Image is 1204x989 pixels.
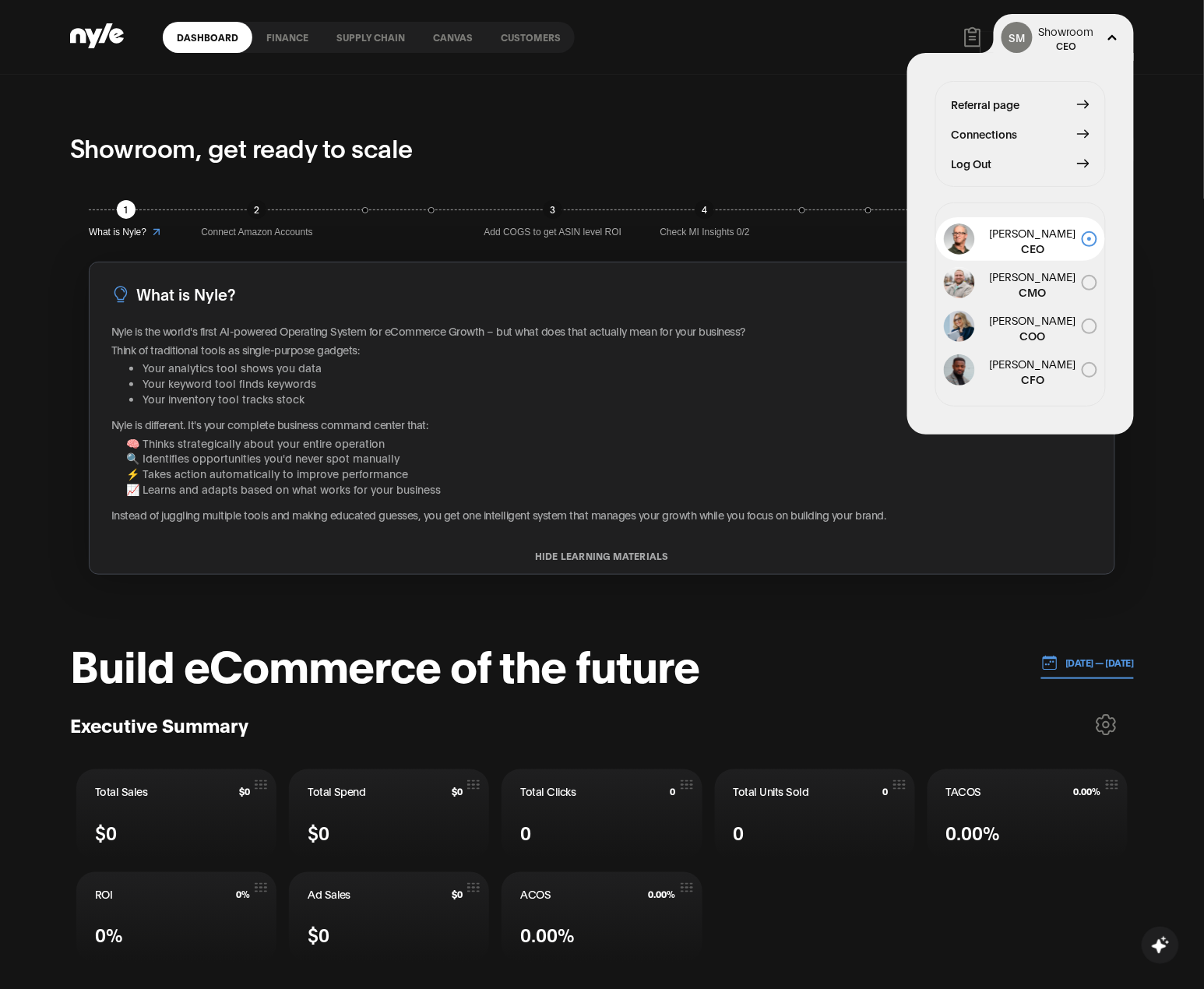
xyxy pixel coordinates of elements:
[952,125,1090,143] button: Connections
[126,466,1093,481] li: ⚡ Takes action automatically to improve performance
[248,200,266,219] div: 2
[239,786,250,797] span: $0
[136,282,235,306] h3: What is Nyle?
[143,360,1093,375] li: Your analytics tool shows you data
[936,348,1105,392] button: [PERSON_NAME]CFO
[126,435,1093,451] li: 🧠 Thinks strategically about your entire operation
[95,886,113,902] span: ROI
[671,786,676,797] span: 0
[984,284,1082,300] span: CMO
[984,225,1082,241] span: [PERSON_NAME]
[236,889,250,899] span: 0%
[89,225,146,240] span: What is Nyle?
[520,886,551,902] span: ACOS
[649,889,676,899] span: 0.00%
[984,328,1082,343] span: COO
[95,921,123,949] span: 0%
[984,356,1082,371] span: [PERSON_NAME]
[952,96,1020,113] span: Referral page
[252,22,322,53] a: finance
[163,22,252,53] a: Dashboard
[952,125,1018,143] span: Connections
[520,818,531,846] span: 0
[70,128,413,166] p: Showroom, get ready to scale
[502,769,702,860] button: Total Clicks00
[111,285,130,304] img: LightBulb
[289,872,489,963] button: Ad Sales$0$0
[715,769,915,860] button: Total Units Sold00
[944,311,975,342] img: John Gold
[936,261,1105,304] button: [PERSON_NAME]CMO
[308,783,366,799] span: Total Spend
[952,155,1090,172] button: Log Out
[117,200,136,219] div: 1
[502,872,702,963] button: ACOS0.00%0.00%
[95,818,117,846] span: $0
[1074,786,1101,797] span: 0.00%
[1041,654,1058,671] img: 01.01.24 — 07.01.24
[984,371,1082,387] span: CFO
[936,304,1105,348] button: [PERSON_NAME]COO
[946,783,982,799] span: TACOS
[452,889,463,899] span: $0
[143,375,1093,391] li: Your keyword tool finds keywords
[1058,656,1135,670] p: [DATE] — [DATE]
[944,267,975,298] img: John Gold
[1002,22,1033,53] button: SM
[520,783,576,799] span: Total Clicks
[1039,23,1094,52] button: ShowroomCEO
[946,818,1001,846] span: 0.00%
[201,225,312,240] span: Connect Amazon Accounts
[111,417,1093,432] p: Nyle is different. It's your complete business command center that:
[76,872,276,963] button: ROI0%0%
[1039,23,1094,39] div: Showroom
[419,22,487,53] a: Canvas
[487,22,575,53] a: Customers
[734,818,745,846] span: 0
[111,323,1093,339] p: Nyle is the world's first AI-powered Operating System for eCommerce Growth – but what does that a...
[984,241,1082,256] span: CEO
[111,507,1093,523] p: Instead of juggling multiple tools and making educated guesses, you get one intelligent system th...
[936,217,1105,261] button: [PERSON_NAME]CEO
[70,713,248,737] h3: Executive Summary
[111,342,1093,357] p: Think of traditional tools as single-purpose gadgets:
[984,312,1082,328] span: [PERSON_NAME]
[1039,39,1094,52] div: CEO
[695,200,714,219] div: 4
[289,769,489,860] button: Total Spend$0$0
[520,921,575,949] span: 0.00%
[660,225,750,240] span: Check MI Insights 0/2
[322,22,419,53] a: Supply chain
[944,223,975,255] img: John Gold
[90,551,1114,561] button: HIDE LEARNING MATERIALS
[484,225,622,240] span: Add COGS to get ASIN level ROI
[126,450,1093,466] li: 🔍 Identifies opportunities you'd never spot manually
[952,155,992,172] span: Log Out
[308,921,329,949] span: $0
[308,886,350,902] span: Ad Sales
[984,269,1082,284] span: [PERSON_NAME]
[883,786,889,797] span: 0
[126,481,1093,497] li: 📈 Learns and adapts based on what works for your business
[70,640,699,687] h1: Build eCommerce of the future
[952,96,1090,113] button: Referral page
[734,783,809,799] span: Total Units Sold
[95,783,148,799] span: Total Sales
[944,354,975,385] img: John Gold
[544,200,562,219] div: 3
[143,391,1093,407] li: Your inventory tool tracks stock
[308,818,329,846] span: $0
[1041,647,1135,679] button: [DATE] — [DATE]
[76,769,276,860] button: Total Sales$0$0
[452,786,463,797] span: $0
[928,769,1128,860] button: TACOS0.00%0.00%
